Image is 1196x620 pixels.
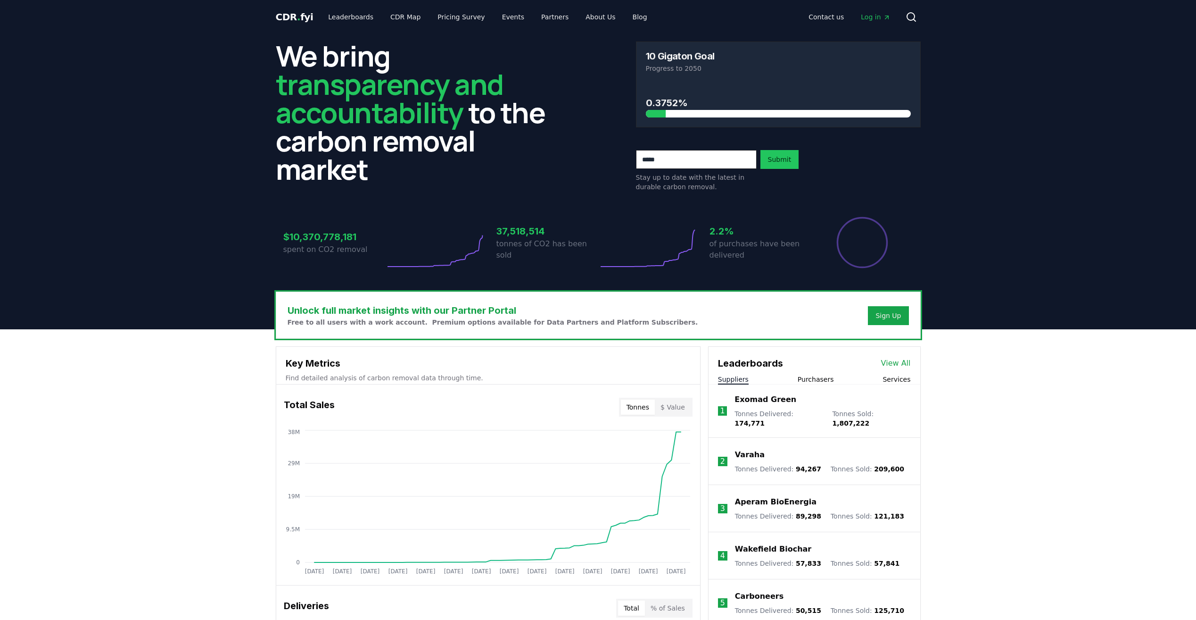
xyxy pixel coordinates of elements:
[610,568,630,575] tspan: [DATE]
[625,8,655,25] a: Blog
[283,244,385,255] p: spent on CO2 removal
[286,373,691,383] p: Find detailed analysis of carbon removal data through time.
[496,224,598,238] h3: 37,518,514
[288,303,698,318] h3: Unlock full market insights with our Partner Portal
[735,511,821,521] p: Tonnes Delivered :
[646,64,911,73] p: Progress to 2050
[796,465,821,473] span: 94,267
[796,607,821,614] span: 50,515
[276,10,313,24] a: CDR.fyi
[288,460,300,467] tspan: 29M
[578,8,623,25] a: About Us
[444,568,463,575] tspan: [DATE]
[321,8,654,25] nav: Main
[621,400,655,415] button: Tonnes
[283,230,385,244] h3: $10,370,778,181
[288,493,300,500] tspan: 19M
[796,560,821,567] span: 57,833
[798,375,834,384] button: Purchasers
[495,8,532,25] a: Events
[383,8,428,25] a: CDR Map
[527,568,546,575] tspan: [DATE]
[286,526,299,533] tspan: 9.5M
[388,568,407,575] tspan: [DATE]
[284,599,329,618] h3: Deliveries
[297,11,300,23] span: .
[735,496,817,508] a: Aperam BioEnergia
[796,512,821,520] span: 89,298
[496,238,598,261] p: tonnes of CO2 has been sold
[831,511,904,521] p: Tonnes Sold :
[666,568,685,575] tspan: [DATE]
[735,559,821,568] p: Tonnes Delivered :
[646,51,715,61] h3: 10 Gigaton Goal
[853,8,898,25] a: Log in
[638,568,658,575] tspan: [DATE]
[720,456,725,467] p: 2
[831,606,904,615] p: Tonnes Sold :
[801,8,898,25] nav: Main
[471,568,491,575] tspan: [DATE]
[734,394,796,405] a: Exomad Green
[760,150,799,169] button: Submit
[286,356,691,370] h3: Key Metrics
[831,464,904,474] p: Tonnes Sold :
[720,503,725,514] p: 3
[288,318,698,327] p: Free to all users with a work account. Premium options available for Data Partners and Platform S...
[709,224,811,238] h3: 2.2%
[734,419,765,427] span: 174,771
[583,568,602,575] tspan: [DATE]
[636,173,757,192] p: Stay up to date with the latest in durable carbon removal.
[360,568,379,575] tspan: [DATE]
[874,512,904,520] span: 121,183
[720,550,725,561] p: 4
[720,405,725,417] p: 1
[874,607,904,614] span: 125,710
[645,601,691,616] button: % of Sales
[499,568,519,575] tspan: [DATE]
[276,42,561,183] h2: We bring to the carbon removal market
[321,8,381,25] a: Leaderboards
[735,606,821,615] p: Tonnes Delivered :
[883,375,910,384] button: Services
[709,238,811,261] p: of purchases have been delivered
[296,559,300,566] tspan: 0
[801,8,851,25] a: Contact us
[618,601,645,616] button: Total
[868,306,908,325] button: Sign Up
[836,216,889,269] div: Percentage of sales delivered
[305,568,324,575] tspan: [DATE]
[874,560,899,567] span: 57,841
[276,65,503,132] span: transparency and accountability
[416,568,435,575] tspan: [DATE]
[874,465,904,473] span: 209,600
[718,375,749,384] button: Suppliers
[861,12,890,22] span: Log in
[881,358,911,369] a: View All
[832,409,910,428] p: Tonnes Sold :
[332,568,352,575] tspan: [DATE]
[831,559,899,568] p: Tonnes Sold :
[430,8,492,25] a: Pricing Survey
[720,597,725,609] p: 5
[718,356,783,370] h3: Leaderboards
[288,429,300,436] tspan: 38M
[276,11,313,23] span: CDR fyi
[555,568,574,575] tspan: [DATE]
[735,544,811,555] a: Wakefield Biochar
[832,419,869,427] span: 1,807,222
[284,398,335,417] h3: Total Sales
[534,8,576,25] a: Partners
[875,311,901,320] a: Sign Up
[734,409,823,428] p: Tonnes Delivered :
[735,449,765,461] a: Varaha
[735,464,821,474] p: Tonnes Delivered :
[735,591,784,602] a: Carboneers
[646,96,911,110] h3: 0.3752%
